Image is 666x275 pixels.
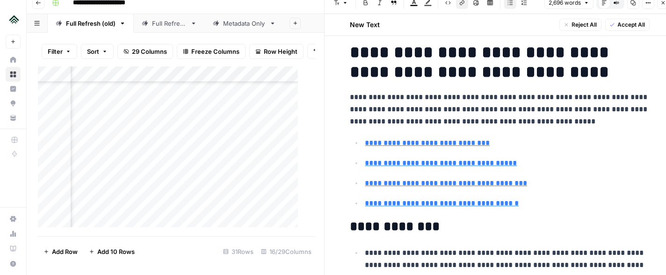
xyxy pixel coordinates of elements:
button: Help + Support [6,256,21,271]
button: Accept All [605,19,650,31]
span: Freeze Columns [191,47,239,56]
span: Row Height [264,47,297,56]
span: Filter [48,47,63,56]
a: Browse [6,67,21,82]
button: Filter [42,44,77,59]
span: Accept All [618,21,645,29]
a: Usage [6,226,21,241]
a: Insights [6,81,21,96]
div: Full Refresh [152,19,187,28]
span: Sort [87,47,99,56]
a: Your Data [6,110,21,125]
h2: New Text [350,20,380,29]
button: Workspace: Uplisting [6,7,21,31]
div: Full Refresh (old) [66,19,116,28]
span: Add Row [52,247,78,256]
a: Opportunities [6,96,21,111]
button: Freeze Columns [177,44,246,59]
a: Home [6,52,21,67]
div: Metadata Only [223,19,266,28]
button: Add Row [38,244,83,259]
span: Reject All [572,21,597,29]
a: Full Refresh [134,14,205,33]
span: Add 10 Rows [97,247,135,256]
a: Full Refresh (old) [48,14,134,33]
a: Metadata Only [205,14,284,33]
button: Row Height [249,44,304,59]
a: Settings [6,211,21,226]
button: 29 Columns [117,44,173,59]
div: 31 Rows [219,244,257,259]
img: Uplisting Logo [6,11,22,28]
button: Sort [81,44,114,59]
button: Add 10 Rows [83,244,140,259]
button: Reject All [559,19,601,31]
span: 29 Columns [132,47,167,56]
div: 16/29 Columns [257,244,315,259]
a: Learning Hub [6,241,21,256]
